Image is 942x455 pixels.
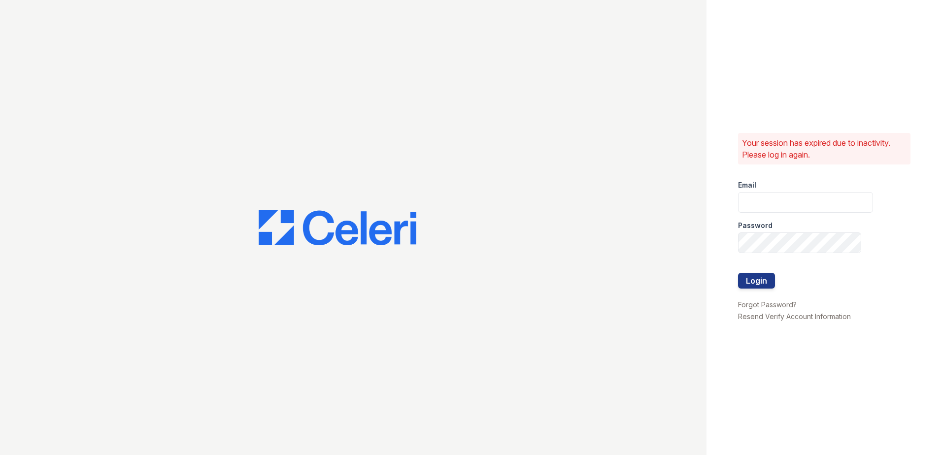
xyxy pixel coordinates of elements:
[738,273,775,289] button: Login
[738,221,773,230] label: Password
[259,210,416,245] img: CE_Logo_Blue-a8612792a0a2168367f1c8372b55b34899dd931a85d93a1a3d3e32e68fde9ad4.png
[738,312,851,321] a: Resend Verify Account Information
[738,300,797,309] a: Forgot Password?
[738,180,756,190] label: Email
[742,137,907,161] p: Your session has expired due to inactivity. Please log in again.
